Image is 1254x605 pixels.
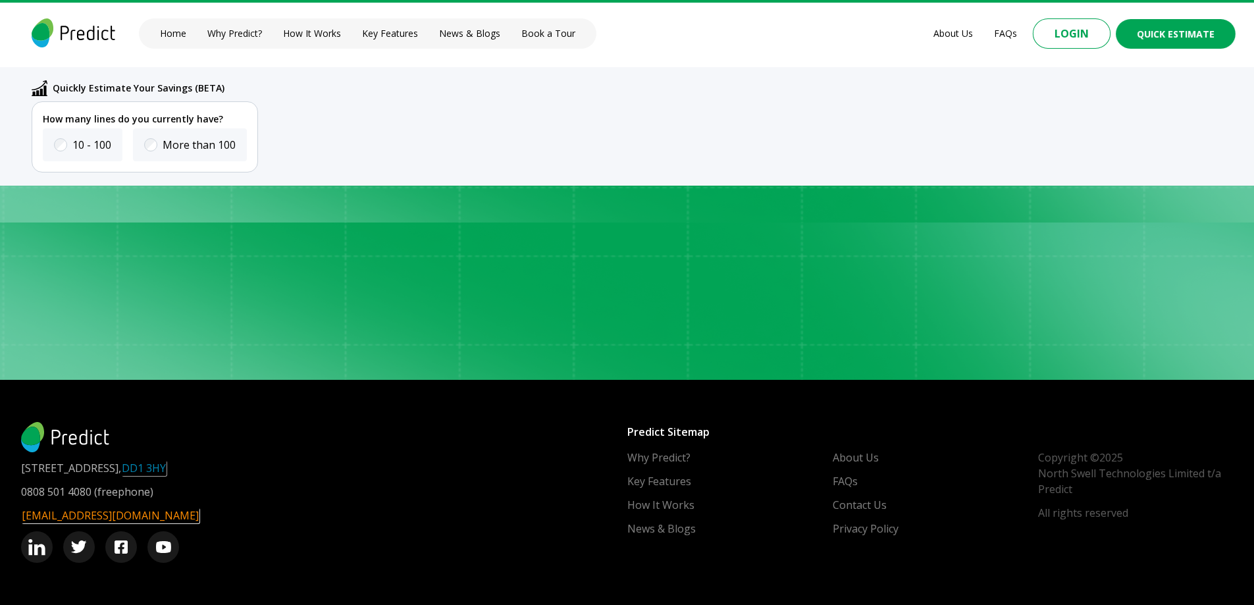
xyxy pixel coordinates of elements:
img: abc [32,80,47,96]
a: Key Features [627,473,691,489]
label: 10 - 100 [72,137,111,153]
em: DD1 3HY [121,460,167,476]
a: Home [160,27,186,40]
img: social-media [115,540,128,554]
a: FAQs [833,473,858,489]
p: Quickly Estimate Your Savings (BETA) [53,81,224,95]
button: Quick Estimate [1116,19,1236,49]
img: social-media [71,540,87,554]
a: How It Works [283,27,341,40]
label: More than 100 [163,137,236,153]
a: About Us [933,27,973,40]
p: [STREET_ADDRESS], [21,460,627,476]
div: Copyright © 2025 North Swell Technologies Limited t/a Predict [1038,450,1233,537]
a: Why Predict? [627,450,691,465]
p: How many lines do you currently have? [43,113,247,126]
span: All rights reserved [1038,505,1233,521]
a: FAQs [994,27,1017,40]
a: Contact Us [833,497,887,513]
a: About Us [833,450,879,465]
a: News & Blogs [627,521,696,537]
h2: Predict Newsletter [21,105,627,340]
a: Key Features [362,27,418,40]
a: News & Blogs [439,27,500,40]
a: Privacy Policy [833,521,899,537]
img: social-media [28,539,45,556]
p: Predict Sitemap [627,422,1234,442]
iframe: New Homepage - Email Subscribe Form [627,134,1234,340]
a: 0808 501 4080 (freephone) [21,484,153,500]
a: [EMAIL_ADDRESS][DOMAIN_NAME] [21,508,199,523]
button: Login [1033,18,1110,49]
a: How It Works [627,497,694,513]
a: Book a Tour [521,27,575,40]
img: social-media [156,541,171,553]
a: Why Predict? [207,27,262,40]
img: logo [21,422,109,452]
img: logo [29,18,118,47]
